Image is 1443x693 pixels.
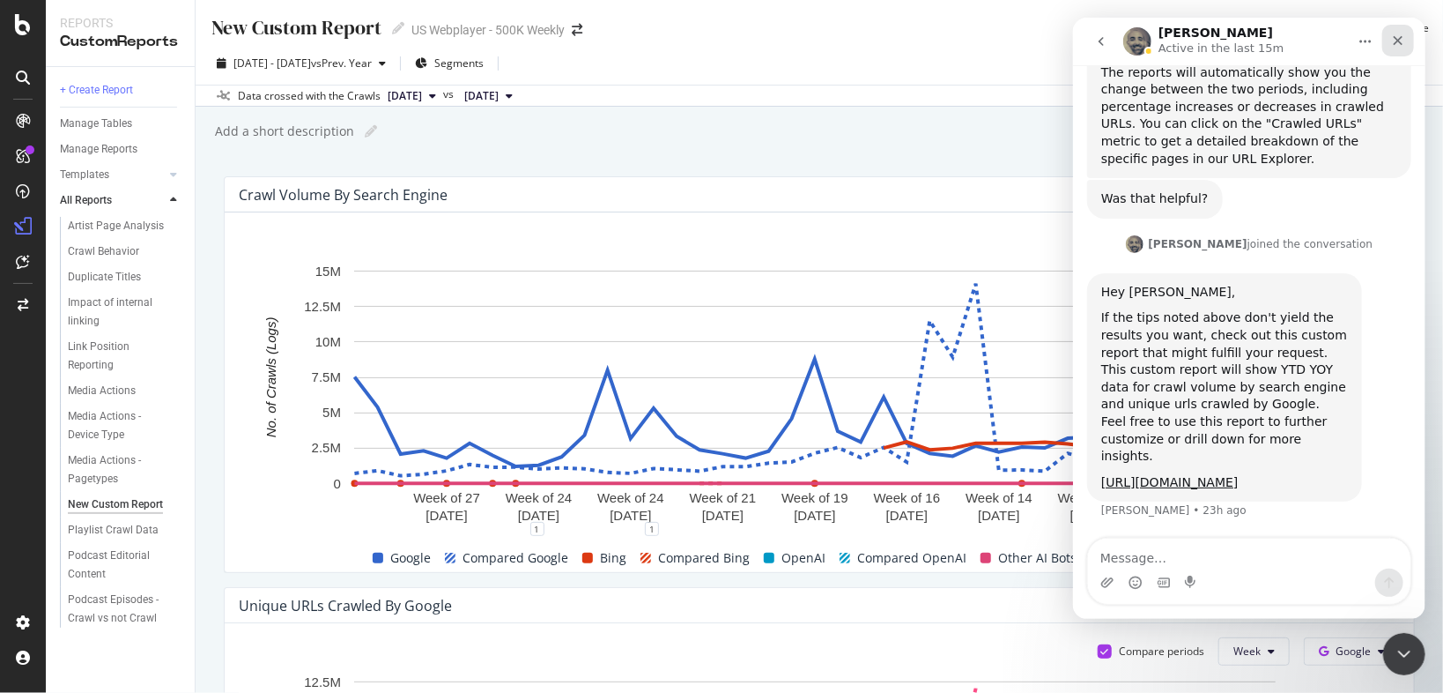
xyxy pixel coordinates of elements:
[68,217,182,235] a: Artist Page Analysis
[68,521,159,540] div: Playlist Crawl Data
[1073,18,1425,619] iframe: Intercom live chat
[530,522,544,536] div: 1
[886,508,928,523] text: [DATE]
[239,186,448,204] div: Crawl Volume By Search Engine
[518,508,559,523] text: [DATE]
[68,521,182,540] a: Playlist Crawl Data
[998,548,1077,569] span: Other AI Bots
[794,508,835,523] text: [DATE]
[457,86,520,107] button: [DATE]
[978,508,1019,523] text: [DATE]
[68,294,182,331] a: Impact of internal linking
[874,490,941,505] text: Week of 16
[68,591,182,628] a: Podcast Episodes - Crawl vs not Crawl
[381,86,443,107] button: [DATE]
[857,548,966,569] span: Compared OpenAI
[68,407,182,444] a: Media Actions - Device Type
[210,14,381,41] div: New Custom Report
[658,548,750,569] span: Compared Bing
[506,490,573,505] text: Week of 24
[600,548,626,569] span: Bing
[60,14,181,32] div: Reports
[60,115,182,133] a: Manage Tables
[224,176,1415,573] div: Crawl Volume By Search EngineCompare periodsWeekA chart.11GoogleCompared GoogleBingCompared BingO...
[60,166,165,184] a: Templates
[311,56,372,71] span: vs Prev. Year
[1185,14,1284,42] button: Schedule Email
[60,81,182,100] a: + Create Report
[462,548,568,569] span: Compared Google
[315,264,341,279] text: 15M
[597,490,664,505] text: Week of 24
[68,547,182,584] a: Podcast Editorial Content
[425,508,467,523] text: [DATE]
[68,451,168,488] div: Media Actions - Pagetypes
[68,496,163,514] div: New Custom Report
[1299,14,1358,42] button: Export
[60,32,181,52] div: CustomReports
[68,217,164,235] div: Artist Page Analysis
[1383,633,1425,675] iframe: Intercom live chat
[645,522,659,536] div: 1
[238,88,381,104] div: Data crossed with the Crawls
[60,166,109,184] div: Templates
[304,674,341,689] text: 12.5M
[1097,14,1170,42] button: Clone
[322,405,341,420] text: 5M
[304,299,341,314] text: 12.5M
[68,382,136,400] div: Media Actions
[60,81,133,100] div: + Create Report
[315,334,341,349] text: 10M
[434,56,484,71] span: Segments
[1373,14,1429,42] button: Delete
[610,508,651,523] text: [DATE]
[1119,644,1204,659] div: Compare periods
[443,86,457,102] span: vs
[68,451,182,488] a: Media Actions - Pagetypes
[1336,644,1371,659] span: Google
[239,597,452,615] div: Unique URLs Crawled By Google
[312,441,341,456] text: 2.5M
[239,262,1390,529] svg: A chart.
[365,125,377,138] i: Edit report name
[60,115,132,133] div: Manage Tables
[68,382,182,400] a: Media Actions
[702,508,744,523] text: [DATE]
[263,317,278,438] text: No. of Crawls (Logs)
[1304,637,1400,666] button: Google
[390,548,431,569] span: Google
[68,338,166,375] div: Link Position Reporting
[690,490,757,505] text: Week of 21
[781,490,848,505] text: Week of 19
[68,496,182,514] a: New Custom Report
[334,476,341,491] text: 0
[60,140,182,159] a: Manage Reports
[68,268,141,287] div: Duplicate Titles
[312,369,341,384] text: 7.5M
[411,21,565,39] div: US Webplayer - 500K Weekly
[68,242,139,261] div: Crawl Behavior
[1070,508,1112,523] text: [DATE]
